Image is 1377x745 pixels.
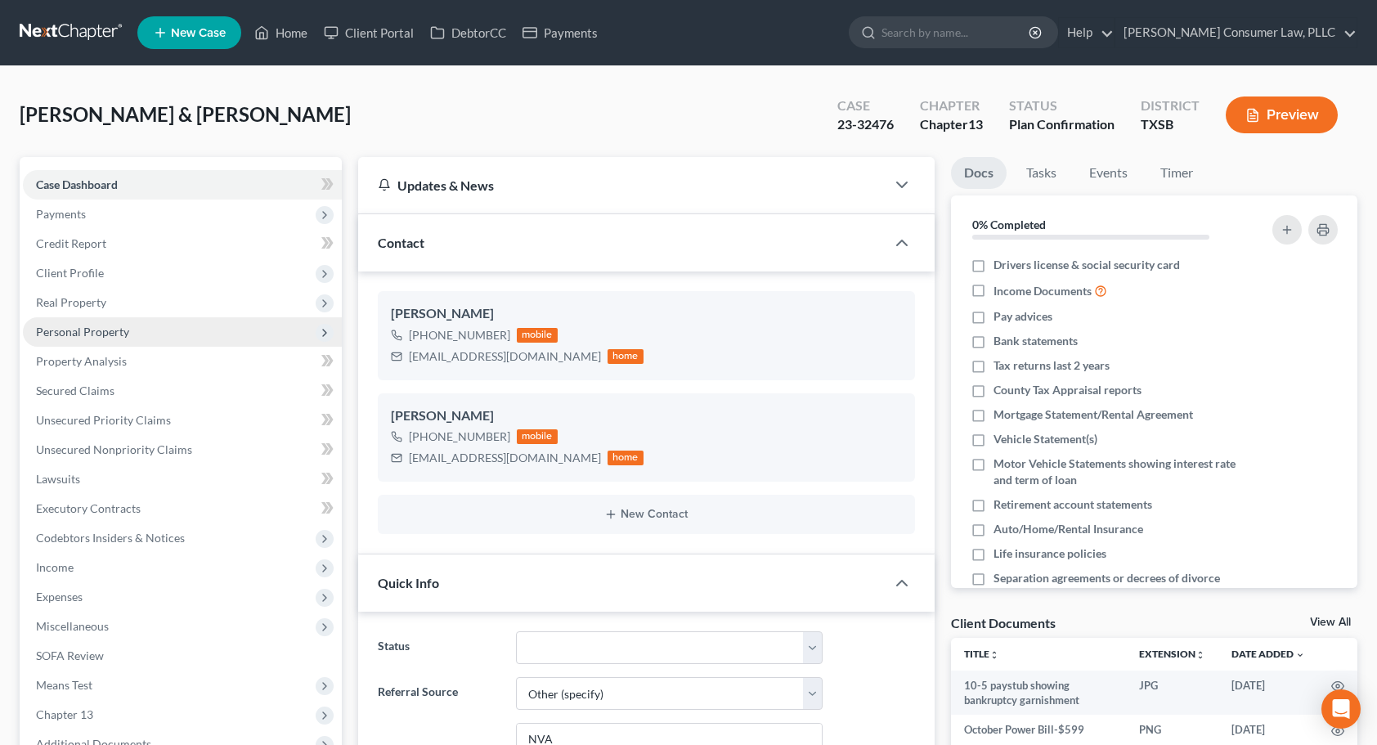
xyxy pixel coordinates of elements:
span: Bank statements [994,333,1078,349]
input: Search by name... [881,17,1031,47]
a: Extensionunfold_more [1139,648,1205,660]
span: Auto/Home/Rental Insurance [994,521,1143,537]
div: Case [837,96,894,115]
td: JPG [1126,671,1218,716]
a: [PERSON_NAME] Consumer Law, PLLC [1115,18,1357,47]
a: Titleunfold_more [964,648,999,660]
div: 23-32476 [837,115,894,134]
div: TXSB [1141,115,1200,134]
div: home [608,349,644,364]
span: Income [36,560,74,574]
div: [EMAIL_ADDRESS][DOMAIN_NAME] [409,450,601,466]
div: Updates & News [378,177,866,194]
span: SOFA Review [36,649,104,662]
span: Life insurance policies [994,545,1106,562]
div: mobile [517,328,558,343]
div: home [608,451,644,465]
a: SOFA Review [23,641,342,671]
a: Property Analysis [23,347,342,376]
span: Contact [378,235,424,250]
a: Docs [951,157,1007,189]
span: Property Analysis [36,354,127,368]
span: Miscellaneous [36,619,109,633]
a: Case Dashboard [23,170,342,200]
span: Secured Claims [36,384,114,397]
div: Status [1009,96,1115,115]
div: [PHONE_NUMBER] [409,429,510,445]
a: Date Added expand_more [1231,648,1305,660]
span: Vehicle Statement(s) [994,431,1097,447]
span: Mortgage Statement/Rental Agreement [994,406,1193,423]
span: Retirement account statements [994,496,1152,513]
a: Client Portal [316,18,422,47]
span: Payments [36,207,86,221]
div: [PERSON_NAME] [391,304,902,324]
span: Expenses [36,590,83,604]
a: Secured Claims [23,376,342,406]
span: [PERSON_NAME] & [PERSON_NAME] [20,102,351,126]
span: 13 [968,116,983,132]
i: unfold_more [1195,650,1205,660]
span: Pay advices [994,308,1052,325]
a: Tasks [1013,157,1070,189]
td: PNG [1126,715,1218,744]
div: Open Intercom Messenger [1321,689,1361,729]
span: New Case [171,27,226,39]
div: Chapter [920,115,983,134]
div: Chapter [920,96,983,115]
span: Motor Vehicle Statements showing interest rate and term of loan [994,456,1242,488]
div: mobile [517,429,558,444]
span: Income Documents [994,283,1092,299]
td: 10-5 paystub showing bankruptcy garnishment [951,671,1127,716]
a: Credit Report [23,229,342,258]
span: Means Test [36,678,92,692]
div: Plan Confirmation [1009,115,1115,134]
button: Preview [1226,96,1338,133]
i: expand_more [1295,650,1305,660]
div: District [1141,96,1200,115]
span: Tax returns last 2 years [994,357,1110,374]
strong: 0% Completed [972,218,1046,231]
div: [PHONE_NUMBER] [409,327,510,343]
span: Executory Contracts [36,501,141,515]
td: [DATE] [1218,671,1318,716]
a: Unsecured Nonpriority Claims [23,435,342,465]
a: Timer [1147,157,1206,189]
a: Lawsuits [23,465,342,494]
a: Payments [514,18,606,47]
a: Unsecured Priority Claims [23,406,342,435]
a: Home [246,18,316,47]
span: Unsecured Priority Claims [36,413,171,427]
a: DebtorCC [422,18,514,47]
a: Events [1076,157,1141,189]
td: October Power Bill-$599 [951,715,1127,744]
span: County Tax Appraisal reports [994,382,1142,398]
label: Status [370,631,508,664]
span: Codebtors Insiders & Notices [36,531,185,545]
span: Drivers license & social security card [994,257,1180,273]
i: unfold_more [989,650,999,660]
td: [DATE] [1218,715,1318,744]
span: Lawsuits [36,472,80,486]
a: Executory Contracts [23,494,342,523]
div: [PERSON_NAME] [391,406,902,426]
button: New Contact [391,508,902,521]
span: Client Profile [36,266,104,280]
span: Unsecured Nonpriority Claims [36,442,192,456]
span: Quick Info [378,575,439,590]
span: Separation agreements or decrees of divorce [994,570,1220,586]
span: Chapter 13 [36,707,93,721]
span: Personal Property [36,325,129,339]
div: Client Documents [951,614,1056,631]
span: Credit Report [36,236,106,250]
span: Case Dashboard [36,177,118,191]
a: Help [1059,18,1114,47]
div: [EMAIL_ADDRESS][DOMAIN_NAME] [409,348,601,365]
a: View All [1310,617,1351,628]
span: Real Property [36,295,106,309]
